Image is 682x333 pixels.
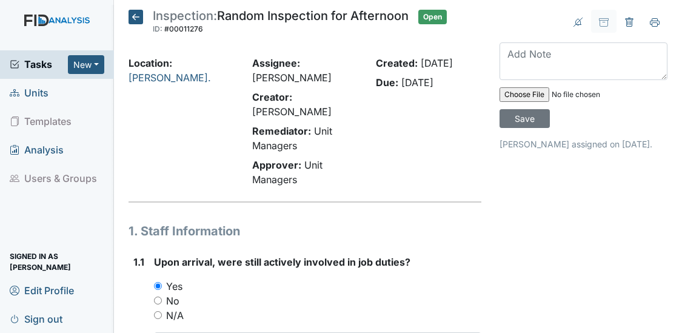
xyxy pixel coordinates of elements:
[154,282,162,290] input: Yes
[252,57,300,69] strong: Assignee:
[166,308,184,323] label: N/A
[129,57,172,69] strong: Location:
[68,55,104,74] button: New
[10,281,74,300] span: Edit Profile
[252,106,332,118] span: [PERSON_NAME]
[153,8,217,23] span: Inspection:
[166,294,179,308] label: No
[500,109,550,128] input: Save
[421,57,453,69] span: [DATE]
[154,256,410,268] span: Upon arrival, were still actively involved in job duties?
[500,138,667,150] p: [PERSON_NAME] assigned on [DATE].
[10,84,48,103] span: Units
[153,10,409,36] div: Random Inspection for Afternoon
[252,159,301,171] strong: Approver:
[129,72,211,84] a: [PERSON_NAME].
[10,57,68,72] a: Tasks
[154,297,162,304] input: No
[418,10,447,24] span: Open
[401,76,433,89] span: [DATE]
[376,76,398,89] strong: Due:
[10,252,104,271] span: Signed in as [PERSON_NAME]
[376,57,418,69] strong: Created:
[129,222,482,240] h1: 1. Staff Information
[10,309,62,328] span: Sign out
[153,24,162,33] span: ID:
[252,91,292,103] strong: Creator:
[252,125,311,137] strong: Remediator:
[164,24,203,33] span: #00011276
[133,255,144,269] label: 1.1
[10,141,64,160] span: Analysis
[154,311,162,319] input: N/A
[252,72,332,84] span: [PERSON_NAME]
[166,279,182,294] label: Yes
